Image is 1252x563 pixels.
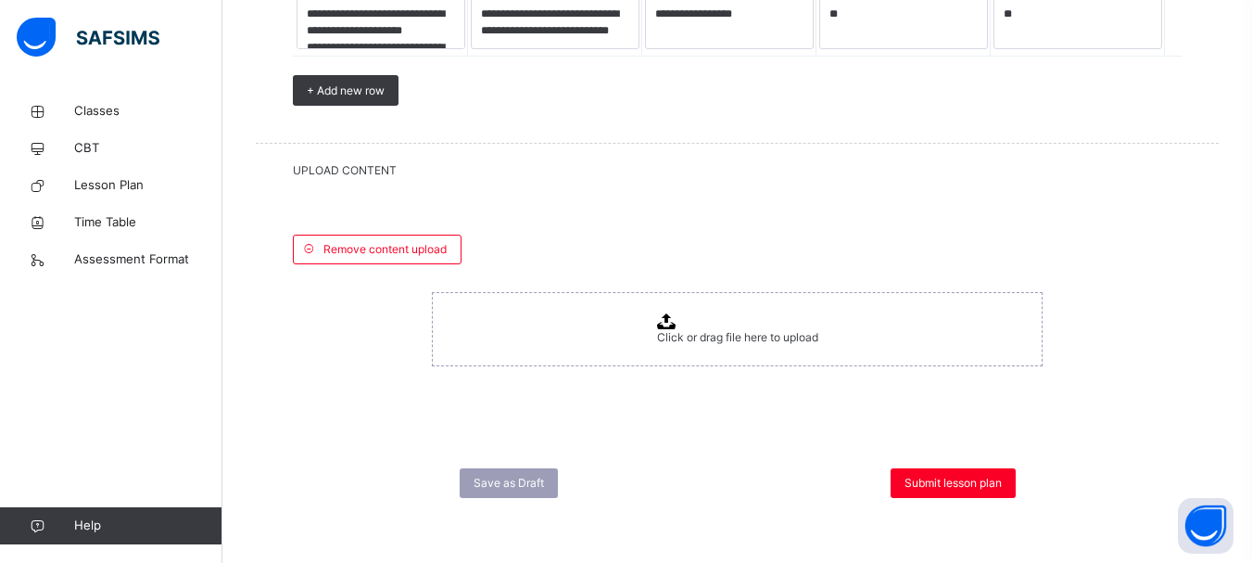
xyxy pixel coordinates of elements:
span: Assessment Format [74,250,222,269]
span: + Add new row [307,83,385,99]
span: Save as Draft [474,475,544,492]
span: Click or drag file here to upload [657,330,818,344]
span: Submit lesson plan [904,475,1002,492]
button: Open asap [1178,498,1233,554]
span: Click or drag file here to upload [432,292,1043,366]
span: CBT [74,139,222,158]
img: safsims [17,18,159,57]
span: Help [74,517,221,535]
span: Time Table [74,213,222,232]
span: Classes [74,102,222,121]
span: Remove content upload [323,241,447,258]
span: UPLOAD CONTENT [293,162,1182,179]
span: Lesson Plan [74,176,222,195]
